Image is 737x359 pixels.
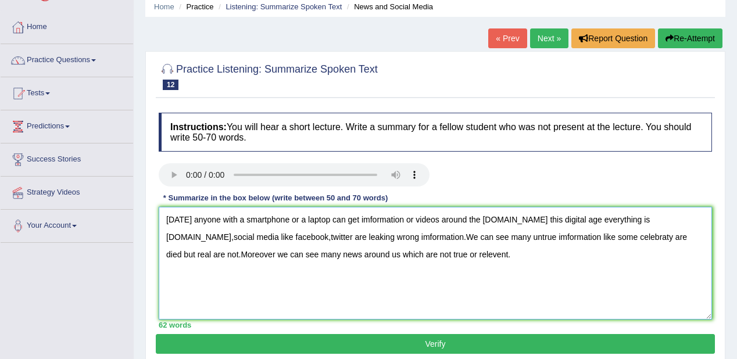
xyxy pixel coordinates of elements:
[658,28,722,48] button: Re-Attempt
[1,44,133,73] a: Practice Questions
[159,113,712,152] h4: You will hear a short lecture. Write a summary for a fellow student who was not present at the le...
[170,122,227,132] b: Instructions:
[1,143,133,173] a: Success Stories
[1,177,133,206] a: Strategy Videos
[1,210,133,239] a: Your Account
[344,1,433,12] li: News and Social Media
[1,110,133,139] a: Predictions
[159,319,712,331] div: 62 words
[226,2,342,11] a: Listening: Summarize Spoken Text
[530,28,568,48] a: Next »
[156,334,715,354] button: Verify
[571,28,655,48] button: Report Question
[163,80,178,90] span: 12
[1,11,133,40] a: Home
[154,2,174,11] a: Home
[488,28,527,48] a: « Prev
[1,77,133,106] a: Tests
[159,192,392,203] div: * Summarize in the box below (write between 50 and 70 words)
[176,1,213,12] li: Practice
[159,61,378,90] h2: Practice Listening: Summarize Spoken Text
